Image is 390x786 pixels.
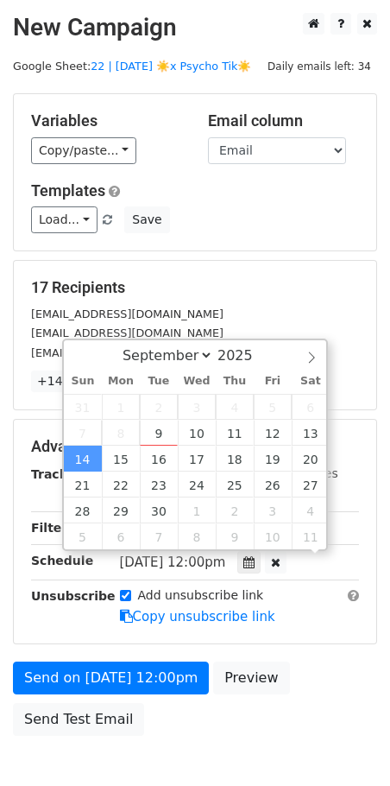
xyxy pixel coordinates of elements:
span: September 21, 2025 [64,472,102,498]
span: September 20, 2025 [292,446,330,472]
h2: New Campaign [13,13,377,42]
strong: Filters [31,521,75,535]
span: October 9, 2025 [216,523,254,549]
iframe: Chat Widget [304,703,390,786]
span: October 10, 2025 [254,523,292,549]
h5: Variables [31,111,182,130]
span: September 18, 2025 [216,446,254,472]
span: September 11, 2025 [216,420,254,446]
h5: 17 Recipients [31,278,359,297]
span: September 17, 2025 [178,446,216,472]
span: September 3, 2025 [178,394,216,420]
span: September 24, 2025 [178,472,216,498]
a: Send Test Email [13,703,144,736]
span: Mon [102,376,140,387]
span: September 22, 2025 [102,472,140,498]
span: Sun [64,376,102,387]
span: October 4, 2025 [292,498,330,523]
span: October 1, 2025 [178,498,216,523]
span: September 27, 2025 [292,472,330,498]
label: UTM Codes [270,465,337,483]
strong: Unsubscribe [31,589,116,603]
a: Send on [DATE] 12:00pm [13,662,209,694]
span: September 5, 2025 [254,394,292,420]
small: [EMAIL_ADDRESS][DOMAIN_NAME] [31,346,223,359]
a: Copy/paste... [31,137,136,164]
small: [EMAIL_ADDRESS][DOMAIN_NAME] [31,307,223,320]
span: Daily emails left: 34 [261,57,377,76]
span: September 6, 2025 [292,394,330,420]
span: September 25, 2025 [216,472,254,498]
span: September 19, 2025 [254,446,292,472]
span: September 8, 2025 [102,420,140,446]
strong: Tracking [31,467,89,481]
a: Preview [213,662,289,694]
span: September 14, 2025 [64,446,102,472]
span: September 12, 2025 [254,420,292,446]
button: Save [124,206,169,233]
span: September 4, 2025 [216,394,254,420]
span: Tue [140,376,178,387]
input: Year [213,347,275,364]
span: [DATE] 12:00pm [120,555,226,570]
span: September 2, 2025 [140,394,178,420]
span: September 1, 2025 [102,394,140,420]
span: October 5, 2025 [64,523,102,549]
span: September 16, 2025 [140,446,178,472]
span: August 31, 2025 [64,394,102,420]
strong: Schedule [31,554,93,567]
span: Thu [216,376,254,387]
span: October 7, 2025 [140,523,178,549]
span: October 2, 2025 [216,498,254,523]
span: September 13, 2025 [292,420,330,446]
a: Daily emails left: 34 [261,60,377,73]
span: September 29, 2025 [102,498,140,523]
span: September 9, 2025 [140,420,178,446]
span: Fri [254,376,292,387]
h5: Advanced [31,437,359,456]
span: September 7, 2025 [64,420,102,446]
span: September 15, 2025 [102,446,140,472]
small: Google Sheet: [13,60,252,73]
span: September 10, 2025 [178,420,216,446]
span: Sat [292,376,330,387]
small: [EMAIL_ADDRESS][DOMAIN_NAME] [31,326,223,339]
a: Templates [31,181,105,200]
label: Add unsubscribe link [138,586,264,605]
span: September 30, 2025 [140,498,178,523]
span: October 6, 2025 [102,523,140,549]
h5: Email column [208,111,359,130]
span: September 26, 2025 [254,472,292,498]
span: September 28, 2025 [64,498,102,523]
a: Copy unsubscribe link [120,609,275,624]
span: September 23, 2025 [140,472,178,498]
span: October 11, 2025 [292,523,330,549]
span: October 8, 2025 [178,523,216,549]
a: +14 more [31,371,104,392]
span: October 3, 2025 [254,498,292,523]
span: Wed [178,376,216,387]
a: Load... [31,206,97,233]
a: 22 | [DATE] ☀️x Psycho Tik☀️ [91,60,251,73]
